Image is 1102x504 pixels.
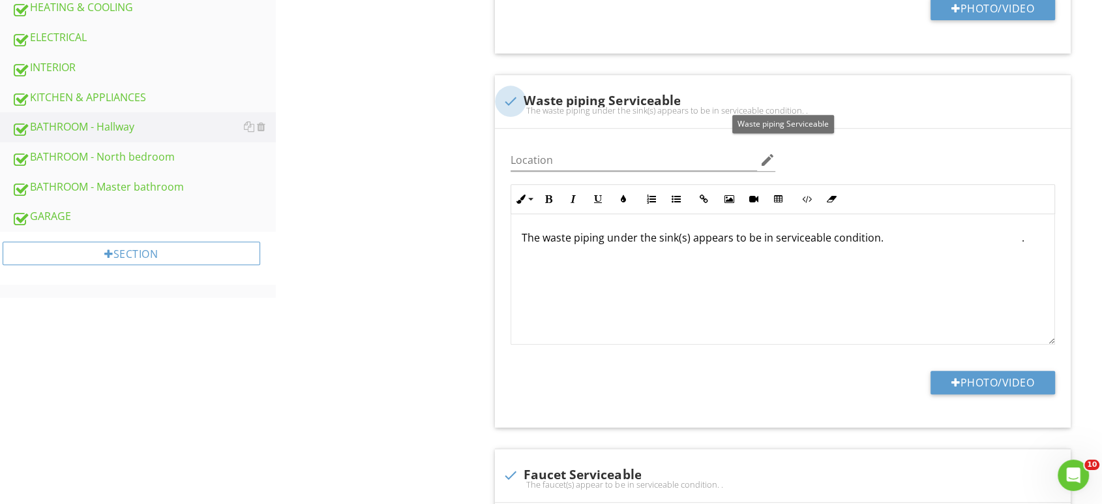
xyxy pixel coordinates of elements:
button: Photo/Video [931,371,1055,394]
button: Clear Formatting [818,187,843,212]
div: INTERIOR [12,59,276,76]
p: The waste piping under the sink(s) appears to be in serviceable condition. . [522,230,1044,245]
button: Insert Link (Ctrl+K) [691,187,716,212]
button: Italic (Ctrl+I) [561,187,586,212]
button: Inline Style [511,187,536,212]
div: BATHROOM - Master bathroom [12,179,276,196]
button: Unordered List [663,187,688,212]
div: BATHROOM - Hallway [12,119,276,136]
div: The faucet(s) appear to be in serviceable condition. . [503,479,1063,490]
button: Code View [794,187,818,212]
button: Bold (Ctrl+B) [536,187,561,212]
button: Insert Video [741,187,766,212]
button: Colors [610,187,635,212]
div: GARAGE [12,208,276,225]
div: KITCHEN & APPLIANCES [12,89,276,106]
div: Section [3,242,260,265]
div: ELECTRICAL [12,29,276,46]
button: Insert Image (Ctrl+P) [716,187,741,212]
button: Insert Table [766,187,790,212]
iframe: Intercom live chat [1058,460,1089,491]
i: edit [760,152,775,168]
button: Underline (Ctrl+U) [586,187,610,212]
div: The waste piping under the sink(s) appears to be in serviceable condition. . [503,105,1063,116]
span: 10 [1084,460,1099,470]
div: BATHROOM - North bedroom [12,149,276,166]
button: Ordered List [638,187,663,212]
input: Location [511,150,756,171]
